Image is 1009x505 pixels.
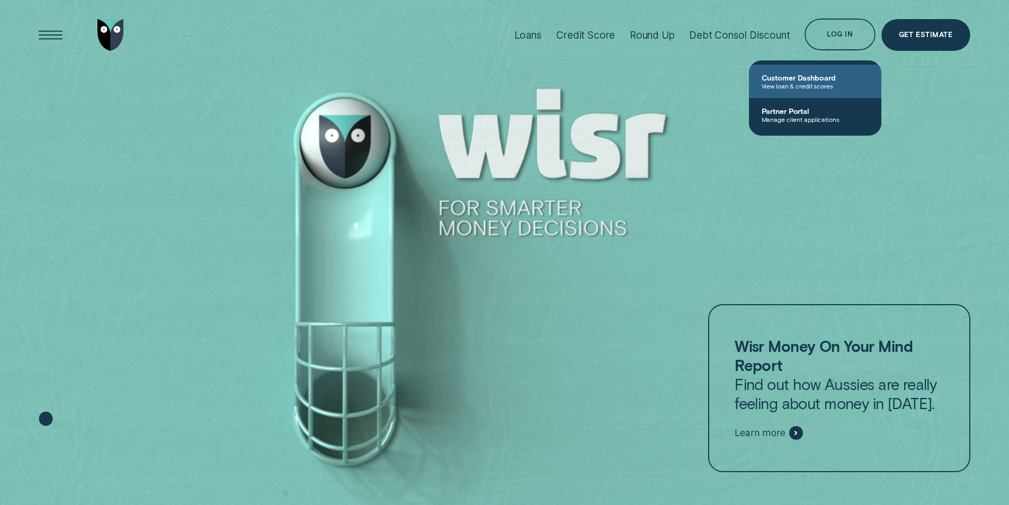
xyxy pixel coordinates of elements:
[762,73,869,82] span: Customer Dashboard
[97,19,124,51] img: Wisr
[881,19,970,51] a: Get Estimate
[762,116,869,123] span: Manage client applications
[805,19,875,50] button: Log in
[708,304,970,473] a: Wisr Money On Your Mind ReportFind out how Aussies are really feeling about money in [DATE].Learn...
[735,336,943,413] p: Find out how Aussies are really feeling about money in [DATE].
[514,29,542,41] div: Loans
[749,98,881,131] a: Partner PortalManage client applications
[735,427,785,439] span: Learn more
[762,107,869,116] span: Partner Portal
[35,19,67,51] button: Open Menu
[556,29,615,41] div: Credit Score
[749,65,881,98] a: Customer DashboardView loan & credit scores
[630,29,675,41] div: Round Up
[762,82,869,90] span: View loan & credit scores
[735,336,913,374] strong: Wisr Money On Your Mind Report
[689,29,790,41] div: Debt Consol Discount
